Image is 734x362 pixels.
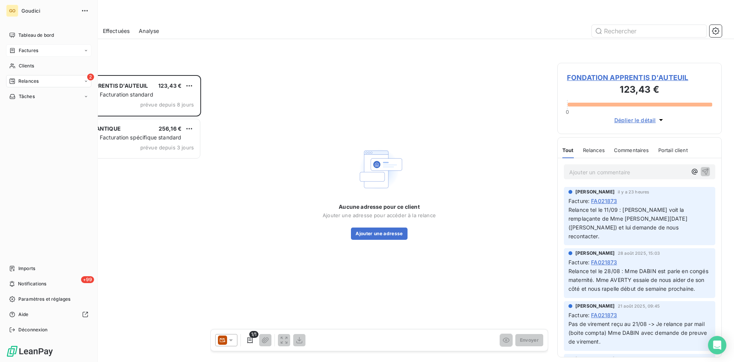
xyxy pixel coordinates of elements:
[18,78,39,85] span: Relances
[81,276,94,283] span: +99
[159,125,182,132] span: 256,16 €
[591,311,617,319] span: FA021873
[515,334,543,346] button: Envoyer
[614,116,656,124] span: Déplier le détail
[18,296,70,303] span: Paramètres et réglages
[87,74,94,80] span: 2
[140,102,194,108] span: prévue depuis 8 jours
[583,147,605,153] span: Relances
[618,190,649,194] span: il y a 23 heures
[351,228,407,240] button: Ajouter une adresse
[566,109,569,115] span: 0
[708,336,726,354] div: Open Intercom Messenger
[591,197,617,205] span: FA021873
[55,134,181,141] span: Plan de relance - Facturation spécifique standard
[158,82,182,89] span: 123,43 €
[568,258,589,266] span: Facture :
[567,72,712,83] span: FONDATION APPRENTIS D'AUTEUIL
[612,116,667,124] button: Déplier le détail
[54,82,148,89] span: FONDATION APPRENTIS D'AUTEUIL
[18,326,48,333] span: Déconnexion
[355,145,404,194] img: Empty state
[339,203,419,211] span: Aucune adresse pour ce client
[592,25,706,37] input: Rechercher
[18,311,29,318] span: Aide
[19,62,34,69] span: Clients
[568,268,710,292] span: Relance tel le 28/08 : Mme DABIN est parie en congés maternité. Mme AVERTY essaie de nous aider d...
[18,280,46,287] span: Notifications
[658,147,688,153] span: Portail client
[568,321,708,345] span: Pas de virement reçu au 21/08 -> Je relance par mail (boite compta) Mme DABIN avec demande de pre...
[618,304,660,308] span: 21 août 2025, 09:45
[575,250,615,257] span: [PERSON_NAME]
[139,27,159,35] span: Analyse
[21,8,76,14] span: Goudici
[618,357,658,361] span: 29 juil. 2025, 16:03
[19,47,38,54] span: Factures
[618,251,660,256] span: 28 août 2025, 15:03
[18,32,54,39] span: Tableau de bord
[19,93,35,100] span: Tâches
[568,206,689,239] span: Relance tel le 11/09 : [PERSON_NAME] voit la remplaçante de Mme [PERSON_NAME][DATE] ([PERSON_NAME...
[614,147,649,153] span: Commentaires
[591,258,617,266] span: FA021873
[568,311,589,319] span: Facture :
[140,144,194,151] span: prévue depuis 3 jours
[249,331,258,338] span: 1/1
[37,75,201,362] div: grid
[323,212,436,218] span: Ajouter une adresse pour accéder à la relance
[575,303,615,310] span: [PERSON_NAME]
[567,83,712,98] h3: 123,43 €
[103,27,130,35] span: Effectuées
[18,265,35,272] span: Imports
[55,91,153,98] span: Plan de relance - Facturation standard
[568,197,589,205] span: Facture :
[575,188,615,195] span: [PERSON_NAME]
[6,308,91,321] a: Aide
[6,345,54,357] img: Logo LeanPay
[562,147,574,153] span: Tout
[6,5,18,17] div: GO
